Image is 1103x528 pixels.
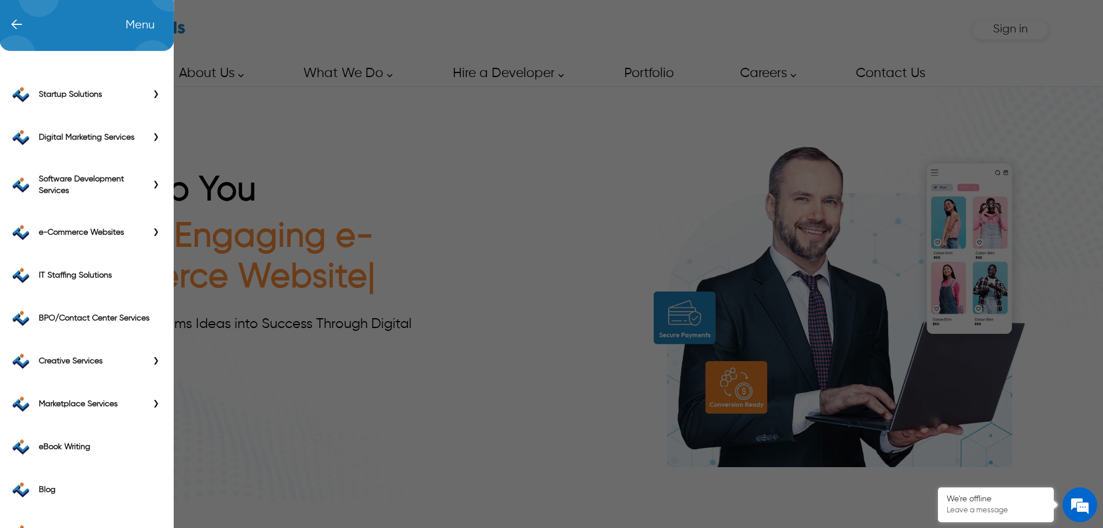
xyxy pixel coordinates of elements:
a: Digital Marketing Services [12,130,147,144]
a: Creative Services [12,354,147,368]
label: Creative Services [39,355,147,367]
img: eBook Writing [12,438,30,456]
label: e-Commerce Websites [39,227,147,238]
label: BPO/Contact Center Services [39,312,162,324]
label: eBook Writing [39,441,162,453]
label: Blog [39,484,162,496]
div: We're offline [947,494,1045,504]
p: Leave a message [947,506,1045,515]
label: Startup Solutions [39,89,147,100]
label: Marketplace Services [39,398,147,410]
img: Software Development Services [12,176,30,194]
label: Software Development Services [39,173,147,196]
a: Software Development Services [12,173,147,196]
img: IT Staffing Solutions [12,266,30,285]
img: Creative Services [12,352,30,370]
a: Blog [12,483,162,497]
a: BPO/Contact Center Services [12,311,162,325]
a: Marketplace Services [12,397,147,411]
img: Startup Solutions [12,85,30,104]
a: Startup Solutions [12,88,147,101]
img: e-Commerce Websites [12,223,30,242]
label: IT Staffing Solutions [39,270,162,281]
img: Digital Marketing Services [12,128,30,147]
img: left-menu-itv-icon [12,480,30,499]
span: Left Menu Items [126,20,166,31]
img: BPO/Contact Center Services [12,309,30,327]
label: Digital Marketing Services [39,132,147,143]
a: IT Staffing Solutions [12,268,162,282]
img: Marketplace Services [12,395,30,413]
a: e-Commerce Websites [12,225,147,239]
a: eBook Writing [12,440,162,454]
